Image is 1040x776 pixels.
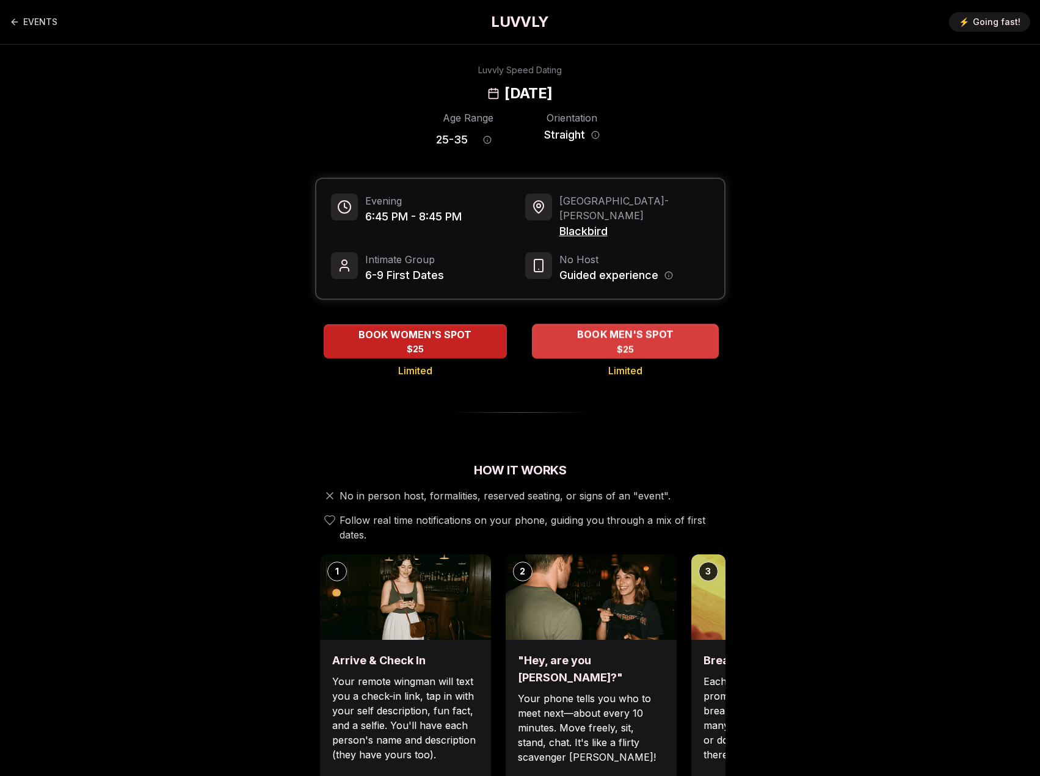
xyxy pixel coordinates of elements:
button: BOOK WOMEN'S SPOT - Limited [324,324,507,358]
button: Age range information [474,126,501,153]
span: [GEOGRAPHIC_DATA] - [PERSON_NAME] [559,194,710,223]
span: Follow real time notifications on your phone, guiding you through a mix of first dates. [340,513,721,542]
h3: Arrive & Check In [332,652,479,669]
button: Orientation information [591,131,600,139]
a: Back to events [10,10,57,34]
span: No in person host, formalities, reserved seating, or signs of an "event". [340,488,671,503]
div: Age Range [436,111,501,125]
span: BOOK MEN'S SPOT [574,327,675,342]
div: 1 [327,562,347,581]
p: Your phone tells you who to meet next—about every 10 minutes. Move freely, sit, stand, chat. It's... [518,691,664,764]
div: 3 [699,562,718,581]
h3: "Hey, are you [PERSON_NAME]?" [518,652,664,686]
span: Evening [365,194,462,208]
h2: [DATE] [504,84,552,103]
span: BOOK WOMEN'S SPOT [356,327,474,342]
span: ⚡️ [959,16,969,28]
p: Each date will have new convo prompts on screen to help break the ice. Cycle through as many as y... [704,674,850,762]
span: Limited [398,363,432,378]
img: "Hey, are you Max?" [506,554,677,640]
p: Your remote wingman will text you a check-in link, tap in with your self description, fun fact, a... [332,674,479,762]
img: Break the ice with prompts [691,554,862,640]
h3: Break the ice with prompts [704,652,850,669]
span: 6:45 PM - 8:45 PM [365,208,462,225]
button: BOOK MEN'S SPOT - Limited [532,324,719,358]
span: Blackbird [559,223,710,240]
span: No Host [559,252,673,267]
span: 25 - 35 [436,131,468,148]
h2: How It Works [315,462,725,479]
span: Intimate Group [365,252,444,267]
span: Going fast! [973,16,1020,28]
div: Luvvly Speed Dating [478,64,562,76]
span: $25 [616,343,634,355]
div: 2 [513,562,533,581]
span: Limited [608,363,642,378]
span: $25 [407,343,424,355]
img: Arrive & Check In [320,554,491,640]
a: LUVVLY [491,12,548,32]
span: Guided experience [559,267,658,284]
span: 6-9 First Dates [365,267,444,284]
div: Orientation [540,111,605,125]
button: Host information [664,271,673,280]
span: Straight [544,126,585,143]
